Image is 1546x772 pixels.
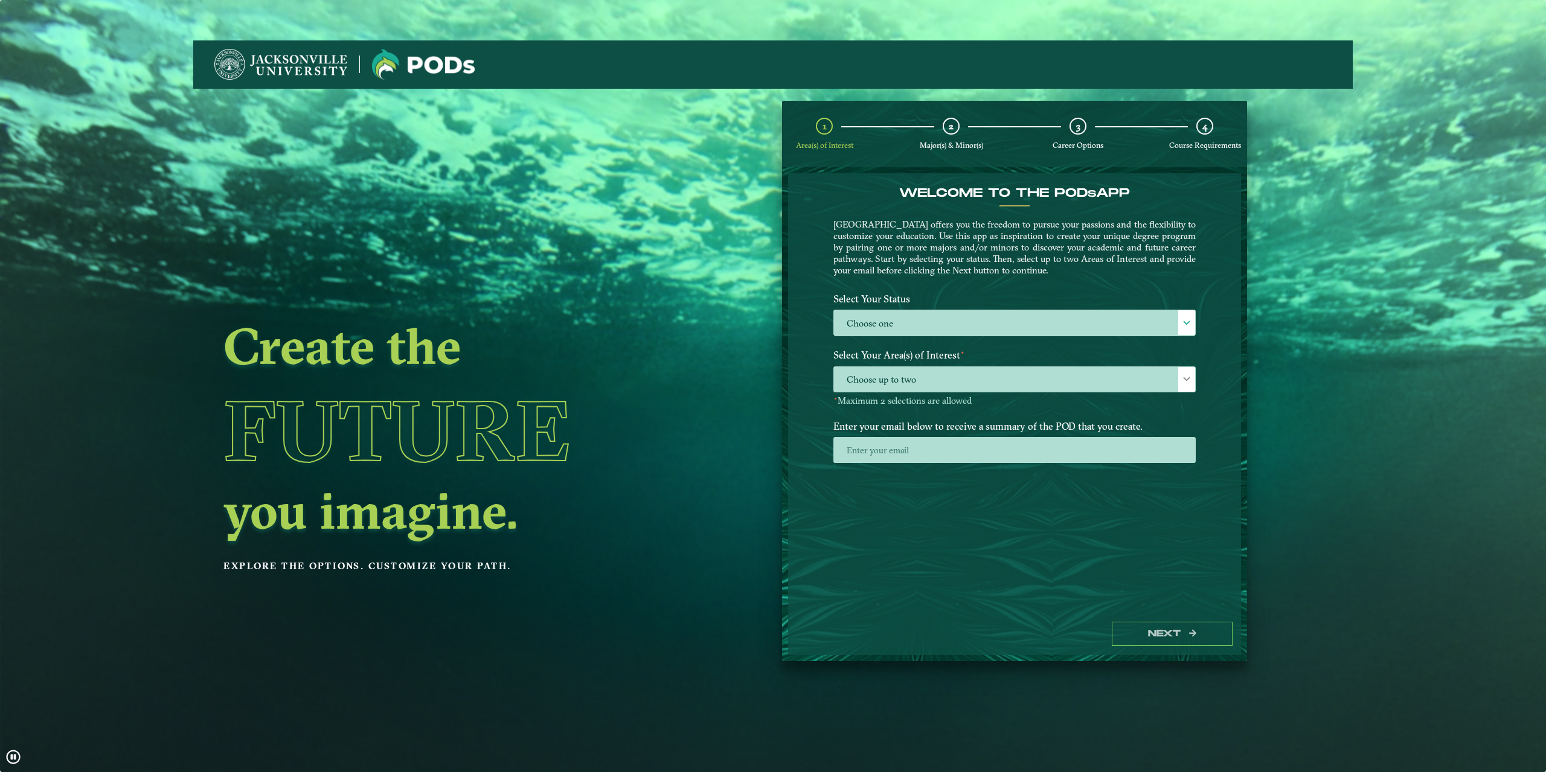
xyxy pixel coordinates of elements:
p: [GEOGRAPHIC_DATA] offers you the freedom to pursue your passions and the flexibility to customize... [833,219,1196,276]
span: 3 [1076,121,1080,132]
button: Next [1112,622,1233,646]
label: Enter your email below to receive a summary of the POD that you create. [824,415,1205,438]
h4: Welcome to the POD app [833,186,1196,200]
sub: s [1088,188,1096,200]
p: Maximum 2 selections are allowed [833,395,1196,407]
span: Career Options [1053,141,1103,150]
span: 2 [949,121,954,132]
img: Jacksonville University logo [214,49,347,80]
sup: ⋆ [960,348,965,357]
h2: Create the [223,321,859,371]
span: Major(s) & Minor(s) [920,141,983,150]
label: Select Your Area(s) of Interest [824,344,1205,366]
img: Jacksonville University logo [372,49,475,80]
input: Enter your email [833,437,1196,463]
span: 4 [1202,121,1207,132]
h2: you imagine. [223,485,859,536]
h1: Future [223,375,859,485]
p: Explore the options. Customize your path. [223,557,859,575]
label: Choose one [834,310,1195,336]
span: Course Requirements [1169,141,1241,150]
span: Choose up to two [834,367,1195,393]
label: Select Your Status [824,288,1205,310]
